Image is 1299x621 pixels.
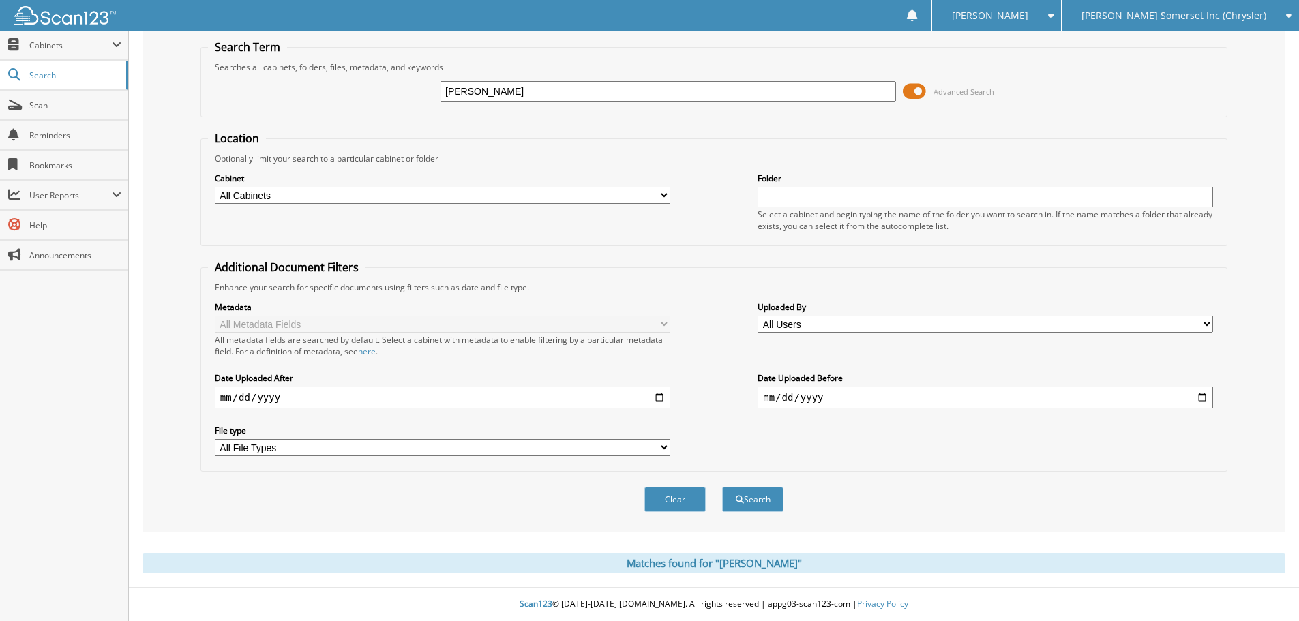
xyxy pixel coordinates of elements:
[215,334,670,357] div: All metadata fields are searched by default. Select a cabinet with metadata to enable filtering b...
[758,372,1213,384] label: Date Uploaded Before
[215,301,670,313] label: Metadata
[29,40,112,51] span: Cabinets
[208,153,1220,164] div: Optionally limit your search to a particular cabinet or folder
[29,130,121,141] span: Reminders
[208,131,266,146] legend: Location
[14,6,116,25] img: scan123-logo-white.svg
[520,598,552,609] span: Scan123
[758,172,1213,184] label: Folder
[29,249,121,261] span: Announcements
[758,301,1213,313] label: Uploaded By
[215,172,670,184] label: Cabinet
[215,425,670,436] label: File type
[758,387,1213,408] input: end
[129,588,1299,621] div: © [DATE]-[DATE] [DOMAIN_NAME]. All rights reserved | appg03-scan123-com |
[208,61,1220,73] div: Searches all cabinets, folders, files, metadata, and keywords
[143,553,1285,573] div: Matches found for "[PERSON_NAME]"
[215,387,670,408] input: start
[358,346,376,357] a: here
[1231,556,1299,621] iframe: Chat Widget
[215,372,670,384] label: Date Uploaded After
[29,160,121,171] span: Bookmarks
[722,487,783,512] button: Search
[208,40,287,55] legend: Search Term
[952,12,1028,20] span: [PERSON_NAME]
[208,282,1220,293] div: Enhance your search for specific documents using filters such as date and file type.
[934,87,994,97] span: Advanced Search
[758,209,1213,232] div: Select a cabinet and begin typing the name of the folder you want to search in. If the name match...
[29,100,121,111] span: Scan
[644,487,706,512] button: Clear
[1081,12,1266,20] span: [PERSON_NAME] Somerset Inc (Chrysler)
[29,70,119,81] span: Search
[29,190,112,201] span: User Reports
[208,260,365,275] legend: Additional Document Filters
[29,219,121,231] span: Help
[857,598,908,609] a: Privacy Policy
